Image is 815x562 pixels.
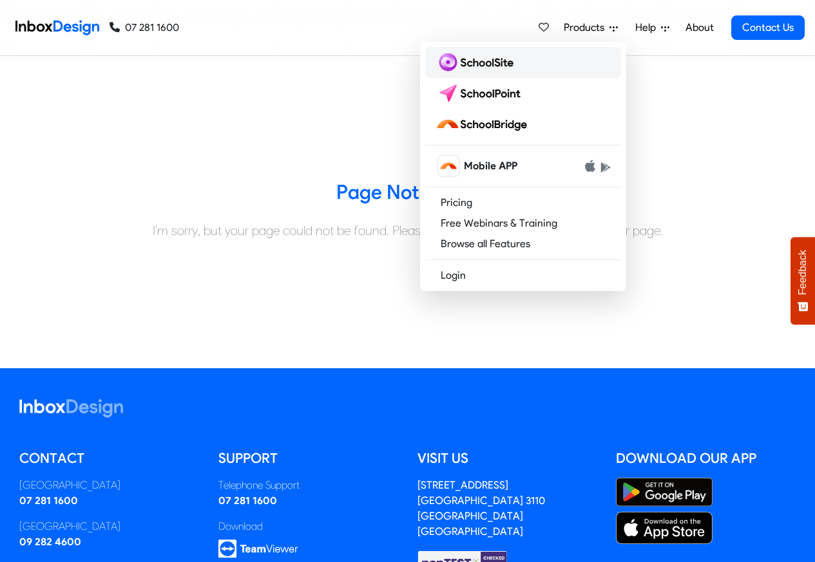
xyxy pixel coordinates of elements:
a: Contact Us [731,15,805,40]
img: logo_inboxdesign_white.svg [19,399,123,418]
h5: Download our App [616,449,796,468]
h5: Visit us [417,449,597,468]
a: 09 282 4600 [19,536,81,548]
div: Telephone Support [218,478,398,493]
a: Browse all Features [425,234,621,254]
a: 07 281 1600 [110,20,179,35]
div: [GEOGRAPHIC_DATA] [19,519,199,534]
a: 07 281 1600 [218,494,277,507]
span: Mobile APP [464,158,517,174]
a: [STREET_ADDRESS][GEOGRAPHIC_DATA] 3110[GEOGRAPHIC_DATA][GEOGRAPHIC_DATA] [417,479,545,538]
img: logo_teamviewer.svg [218,539,298,558]
div: [GEOGRAPHIC_DATA] [19,478,199,493]
a: About [682,15,717,41]
span: Help [635,20,661,35]
div: Products [420,42,626,291]
a: Products [559,15,623,41]
a: Help [630,15,675,41]
a: Pricing [425,192,621,213]
img: schoolbridge logo [436,114,532,135]
span: Feedback [797,250,809,295]
a: schoolbridge icon Mobile APP [425,151,621,182]
button: Feedback - Show survey [791,237,815,324]
img: schoolbridge icon [438,156,459,176]
div: I'm sorry, but your page could not be found. Please use the navigation to search for your page. [10,221,805,240]
span: Products [564,20,609,35]
div: Download [218,519,398,534]
img: Google Play Store [616,478,713,507]
img: schoolpoint logo [436,83,526,104]
h5: Contact [19,449,199,468]
a: Free Webinars & Training [425,213,621,234]
a: 07 281 1600 [19,494,78,507]
address: [STREET_ADDRESS] [GEOGRAPHIC_DATA] 3110 [GEOGRAPHIC_DATA] [GEOGRAPHIC_DATA] [417,479,545,538]
img: schoolsite logo [436,52,519,73]
a: Login [425,265,621,286]
img: Apple App Store [616,512,713,544]
h5: Support [218,449,398,468]
h3: Page Not Found [10,180,805,205]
